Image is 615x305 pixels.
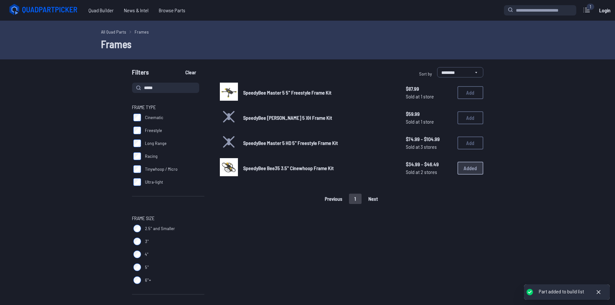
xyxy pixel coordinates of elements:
[243,165,334,171] span: SpeedyBee Bee35 3.5" Cinewhoop Frame Kit
[243,89,332,96] span: SpeedyBee Master 5 5" Freestyle Frame Kit
[243,164,395,172] a: SpeedyBee Bee35 3.5" Cinewhoop Frame Kit
[457,86,483,99] button: Add
[406,160,452,168] span: $34.99 - $46.49
[132,214,155,222] span: Frame Size
[349,194,362,204] button: 1
[243,114,395,122] a: SpeedyBee [PERSON_NAME] 5 XH Frame Kit
[437,67,483,77] select: Sort by
[406,110,452,118] span: $59.99
[154,4,190,17] a: Browse Parts
[145,225,175,232] span: 2.5" and Smaller
[220,83,238,101] img: image
[457,111,483,124] button: Add
[101,28,126,35] a: All Quad Parts
[101,36,514,52] h1: Frames
[145,153,158,159] span: Racing
[132,67,149,80] span: Filters
[145,166,178,172] span: Tinywhoop / Micro
[243,139,395,147] a: SpeedyBee Master 5 HD 5" Freestyle Frame Kit
[587,4,594,10] div: 1
[145,179,163,185] span: Ultra-light
[145,127,162,134] span: Freestyle
[419,71,432,76] span: Sort by
[145,140,167,147] span: Long Range
[133,225,141,232] input: 2.5" and Smaller
[180,67,201,77] button: Clear
[406,143,452,151] span: Sold at 3 stores
[133,263,141,271] input: 5"
[145,251,149,258] span: 4"
[406,168,452,176] span: Sold at 2 stores
[406,85,452,93] span: $87.99
[135,28,149,35] a: Frames
[145,238,149,245] span: 3"
[243,115,332,121] span: SpeedyBee [PERSON_NAME] 5 XH Frame Kit
[133,276,141,284] input: 6"+
[133,238,141,245] input: 3"
[145,277,151,283] span: 6"+
[220,158,238,176] img: image
[133,152,141,160] input: Racing
[457,137,483,149] button: Add
[145,114,163,121] span: Cinematic
[133,165,141,173] input: Tinywhoop / Micro
[133,127,141,134] input: Freestyle
[145,264,149,270] span: 5"
[119,4,154,17] a: News & Intel
[243,140,338,146] span: SpeedyBee Master 5 HD 5" Freestyle Frame Kit
[243,89,395,97] a: SpeedyBee Master 5 5" Freestyle Frame Kit
[539,288,584,295] div: Part added to build list
[83,4,119,17] a: Quad Builder
[597,4,612,17] a: Login
[220,158,238,178] a: image
[133,250,141,258] input: 4"
[133,178,141,186] input: Ultra-light
[406,93,452,100] span: Sold at 1 store
[133,139,141,147] input: Long Range
[220,83,238,103] a: image
[406,135,452,143] span: $74.99 - $104.99
[406,118,452,126] span: Sold at 1 store
[132,103,156,111] span: Frame Type
[133,114,141,121] input: Cinematic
